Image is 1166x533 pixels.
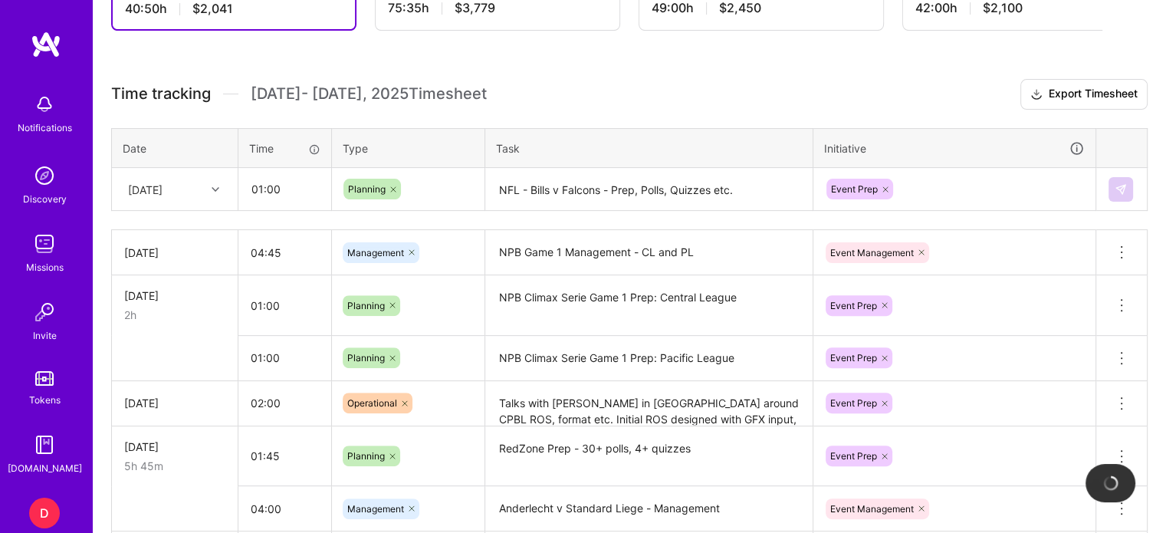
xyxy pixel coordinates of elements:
div: Missions [26,259,64,275]
span: [DATE] - [DATE] , 2025 Timesheet [251,84,487,104]
div: Discovery [23,191,67,207]
textarea: NPB Climax Serie Game 1 Prep: Central League [487,277,811,334]
span: Operational [347,397,397,409]
textarea: Anderlecht v Standard Liege - Management [487,488,811,530]
div: Notifications [18,120,72,136]
img: loading [1100,472,1121,493]
span: Event Management [830,503,914,515]
div: null [1109,177,1135,202]
input: HH:MM [238,337,331,378]
textarea: RedZone Prep - 30+ polls, 4+ quizzes [487,428,811,485]
img: tokens [35,371,54,386]
i: icon Download [1030,87,1043,103]
div: [DATE] [124,245,225,261]
input: HH:MM [238,383,331,423]
input: HH:MM [239,169,330,209]
img: logo [31,31,61,58]
span: Event Management [830,247,914,258]
div: Initiative [824,140,1085,157]
div: [DATE] [124,288,225,304]
input: HH:MM [238,436,331,476]
span: Planning [347,450,385,462]
input: HH:MM [238,285,331,326]
div: [DATE] [124,439,225,455]
div: 5h 45m [124,458,225,474]
span: Time tracking [111,84,211,104]
img: Invite [29,297,60,327]
div: 40:50 h [125,1,343,17]
input: HH:MM [238,489,331,529]
div: Tokens [29,392,61,408]
span: Event Prep [830,300,877,311]
input: HH:MM [238,232,331,273]
div: Time [249,140,320,156]
span: Event Prep [830,352,877,364]
th: Date [112,128,238,168]
textarea: NPB Game 1 Management - CL and PL [487,232,811,274]
span: Planning [347,352,385,364]
div: [DOMAIN_NAME] [8,460,82,476]
span: Event Prep [831,183,878,195]
img: bell [29,89,60,120]
button: Export Timesheet [1020,79,1148,110]
textarea: NFL - Bills v Falcons - Prep, Polls, Quizzes etc. [487,169,811,210]
textarea: Talks with [PERSON_NAME] in [GEOGRAPHIC_DATA] around CPBL ROS, format etc. Initial ROS designed w... [487,383,811,425]
a: D [25,498,64,528]
img: Submit [1115,183,1127,196]
span: $2,041 [192,1,233,17]
div: [DATE] [128,181,163,197]
img: discovery [29,160,60,191]
div: 2h [124,307,225,323]
th: Type [332,128,485,168]
span: Management [347,247,404,258]
textarea: NPB Climax Serie Game 1 Prep: Pacific League [487,337,811,380]
i: icon Chevron [212,186,219,193]
span: Planning [348,183,386,195]
div: D [29,498,60,528]
img: teamwork [29,229,60,259]
th: Task [485,128,813,168]
img: guide book [29,429,60,460]
span: Event Prep [830,450,877,462]
span: Management [347,503,404,515]
span: Planning [347,300,385,311]
div: [DATE] [124,395,225,411]
div: Invite [33,327,57,344]
span: Event Prep [830,397,877,409]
